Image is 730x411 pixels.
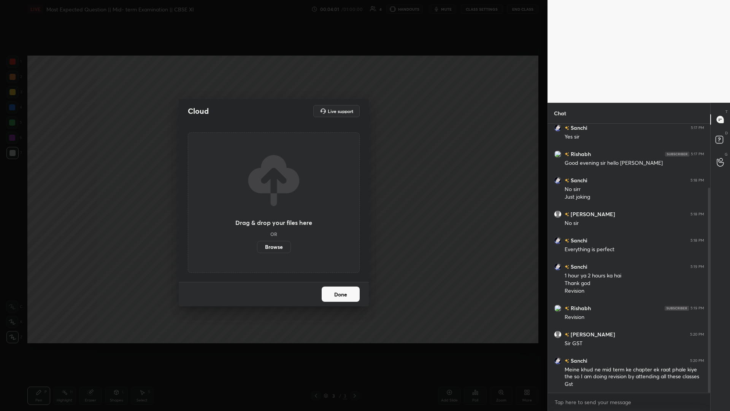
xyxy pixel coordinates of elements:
h6: [PERSON_NAME] [569,210,615,218]
img: default.png [554,331,562,338]
div: grid [548,124,710,393]
button: Done [322,287,360,302]
img: 4P8fHbbgJtejmAAAAAElFTkSuQmCC [665,306,689,311]
div: No sir [565,220,704,227]
h6: Sanchi [569,263,587,271]
div: 1 hour ya 2 hours ka hai [565,272,704,280]
img: no-rating-badge.077c3623.svg [565,306,569,311]
div: Revision [565,314,704,321]
p: G [725,151,728,157]
p: T [725,109,728,115]
img: no-rating-badge.077c3623.svg [565,333,569,337]
div: Just joking [565,193,704,201]
div: Revision [565,287,704,295]
h6: Rishabh [569,304,591,312]
p: Chat [548,103,572,123]
h6: Sanchi [569,176,587,184]
div: 5:19 PM [690,264,704,269]
div: Yes sir [565,133,704,141]
img: no-rating-badge.077c3623.svg [565,239,569,243]
div: Thank god [565,280,704,287]
div: Good evening sir hello [PERSON_NAME] [565,159,704,167]
img: no-rating-badge.077c3623.svg [565,359,569,363]
img: 3 [554,150,562,158]
div: 5:18 PM [690,212,704,217]
div: 5:20 PM [690,358,704,363]
div: Everything is perfect [565,246,704,253]
img: no-rating-badge.077c3623.svg [565,126,569,130]
img: 3 [554,263,562,271]
img: no-rating-badge.077c3623.svg [565,265,569,269]
div: Gst [565,381,704,388]
h6: Sanchi [569,357,587,365]
div: Sir GST [565,340,704,347]
h6: Sanchi [569,236,587,244]
img: 3 [554,124,562,132]
div: 5:20 PM [690,332,704,337]
div: 5:17 PM [691,126,704,130]
img: no-rating-badge.077c3623.svg [565,212,569,217]
img: 3 [554,357,562,365]
img: 3 [554,177,562,184]
div: 5:18 PM [690,238,704,243]
img: default.png [554,210,562,218]
h2: Cloud [188,106,209,116]
div: 5:19 PM [690,306,704,311]
img: 3 [554,304,562,312]
h6: [PERSON_NAME] [569,330,615,338]
div: Meine khud ne mid term ke chapter ek raat phale kiye the so I am doing revision by attending all ... [565,366,704,381]
img: 4P8fHbbgJtejmAAAAAElFTkSuQmCC [665,152,689,156]
div: No sirr [565,186,704,193]
p: D [725,130,728,136]
img: no-rating-badge.077c3623.svg [565,178,569,183]
img: no-rating-badge.077c3623.svg [565,152,569,156]
img: 3 [554,237,562,244]
div: 5:17 PM [691,152,704,156]
div: 5:18 PM [690,178,704,183]
h6: Sanchi [569,124,587,132]
h5: OR [270,232,277,236]
h5: Live support [328,109,353,113]
h6: Rishabh [569,150,591,158]
h3: Drag & drop your files here [235,220,312,226]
